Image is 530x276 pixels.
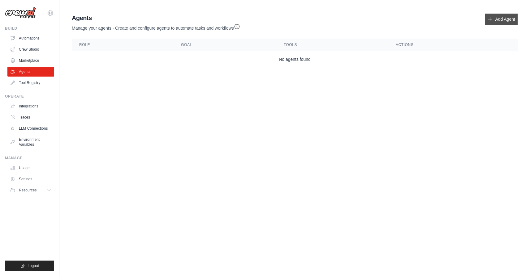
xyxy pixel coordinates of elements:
[72,14,240,22] h2: Agents
[5,156,54,161] div: Manage
[7,174,54,184] a: Settings
[174,39,276,51] th: Goal
[28,263,39,268] span: Logout
[388,39,518,51] th: Actions
[5,26,54,31] div: Build
[7,78,54,88] a: Tool Registry
[72,51,518,68] td: No agents found
[7,56,54,65] a: Marketplace
[72,22,240,31] p: Manage your agents - Create and configure agents to automate tasks and workflows
[7,123,54,133] a: LLM Connections
[7,135,54,149] a: Environment Variables
[7,44,54,54] a: Crew Studio
[7,101,54,111] a: Integrations
[5,7,36,19] img: Logo
[5,94,54,99] div: Operate
[276,39,388,51] th: Tools
[7,67,54,77] a: Agents
[7,112,54,122] a: Traces
[7,185,54,195] button: Resources
[19,188,37,193] span: Resources
[72,39,174,51] th: Role
[5,261,54,271] button: Logout
[485,14,518,25] a: Add Agent
[7,33,54,43] a: Automations
[7,163,54,173] a: Usage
